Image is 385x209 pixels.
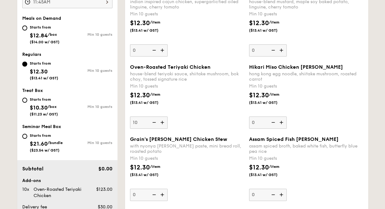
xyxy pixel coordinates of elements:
[67,68,112,73] div: Min 10 guests
[30,140,48,147] span: $21.60
[130,11,244,17] div: Min 10 guests
[277,44,287,56] img: icon-add.58712e84.svg
[22,62,27,67] input: Starts from$12.30($13.41 w/ GST)Min 10 guests
[249,28,292,33] span: ($13.41 w/ GST)
[130,44,168,56] input: Grilled Farm Fresh Aglioindian inspired cajun chicken, supergarlicfied oiled linguine, cherry tom...
[30,25,60,30] div: Starts from
[277,189,287,201] img: icon-add.58712e84.svg
[130,136,227,142] span: Grain's [PERSON_NAME] Chicken Stew
[150,92,160,97] span: /item
[98,166,112,172] span: $0.00
[150,20,160,24] span: /item
[149,44,158,56] img: icon-reduce.1d2dbef1.svg
[149,189,158,201] img: icon-reduce.1d2dbef1.svg
[130,100,173,105] span: ($13.41 w/ GST)
[130,83,244,89] div: Min 10 guests
[249,143,363,154] div: assam spiced broth, baked white fish, butterfly blue pea rice
[22,25,27,30] input: Starts from$12.84/box($14.00 w/ GST)Min 10 guests
[130,64,211,70] span: Oven-Roasted Teriyaki Chicken
[249,172,292,177] span: ($13.41 w/ GST)
[22,124,61,129] span: Seminar Meal Box
[269,92,279,97] span: /item
[30,97,58,102] div: Starts from
[149,116,158,128] img: icon-reduce.1d2dbef1.svg
[158,116,168,128] img: icon-add.58712e84.svg
[30,76,58,80] span: ($13.41 w/ GST)
[268,44,277,56] img: icon-reduce.1d2dbef1.svg
[20,186,31,193] div: 10x
[249,155,363,162] div: Min 10 guests
[249,116,287,129] input: Hikari Miso Chicken [PERSON_NAME]hong kong egg noodle, shiitake mushroom, roasted carrotMin 10 gu...
[249,189,287,201] input: Assam Spiced Fish [PERSON_NAME]assam spiced broth, baked white fish, butterfly blue pea riceMin 1...
[249,71,363,82] div: hong kong egg noodle, shiitake mushroom, roasted carrot
[67,32,112,37] div: Min 10 guests
[130,189,168,201] input: Grain's [PERSON_NAME] Chicken Stewwith nyonya [PERSON_NAME] paste, mini bread roll, roasted potat...
[48,104,57,109] span: /box
[249,100,292,105] span: ($13.41 w/ GST)
[22,98,27,103] input: Starts from$10.30/box($11.23 w/ GST)Min 10 guests
[67,141,112,145] div: Min 10 guests
[277,116,287,128] img: icon-add.58712e84.svg
[130,164,150,171] span: $12.30
[249,19,269,27] span: $12.30
[30,68,48,75] span: $12.30
[130,172,173,177] span: ($13.41 w/ GST)
[22,134,27,139] input: Starts from$21.60/bundle($23.54 w/ GST)Min 10 guests
[130,28,173,33] span: ($13.41 w/ GST)
[249,83,363,89] div: Min 10 guests
[22,166,44,172] span: Subtotal
[249,136,339,142] span: Assam Spiced Fish [PERSON_NAME]
[30,40,60,44] span: ($14.00 w/ GST)
[249,44,287,56] input: Honey Duo Mustard Chickenhouse-blend mustard, maple soy baked potato, linguine, cherry tomatoMin ...
[31,186,88,199] div: Oven-Roasted Teriyaki Chicken
[30,104,48,111] span: $10.30
[130,19,150,27] span: $12.30
[249,11,363,17] div: Min 10 guests
[48,32,57,37] span: /box
[269,20,279,24] span: /item
[30,61,58,66] div: Starts from
[22,178,112,184] div: Add-ons
[268,189,277,201] img: icon-reduce.1d2dbef1.svg
[269,164,279,169] span: /item
[30,148,60,153] span: ($23.54 w/ GST)
[150,164,160,169] span: /item
[30,112,58,116] span: ($11.23 w/ GST)
[67,104,112,109] div: Min 10 guests
[130,143,244,154] div: with nyonya [PERSON_NAME] paste, mini bread roll, roasted potato
[249,164,269,171] span: $12.30
[249,92,269,99] span: $12.30
[96,187,112,192] span: $123.00
[22,88,43,93] span: Treat Box
[158,44,168,56] img: icon-add.58712e84.svg
[130,71,244,82] div: house-blend teriyaki sauce, shiitake mushroom, bok choy, tossed signature rice
[30,32,48,39] span: $12.84
[30,133,63,138] div: Starts from
[48,141,63,145] span: /bundle
[249,64,343,70] span: Hikari Miso Chicken [PERSON_NAME]
[130,92,150,99] span: $12.30
[130,155,244,162] div: Min 10 guests
[22,16,61,21] span: Meals on Demand
[130,116,168,129] input: Oven-Roasted Teriyaki Chickenhouse-blend teriyaki sauce, shiitake mushroom, bok choy, tossed sign...
[22,52,41,57] span: Regulars
[268,116,277,128] img: icon-reduce.1d2dbef1.svg
[158,189,168,201] img: icon-add.58712e84.svg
